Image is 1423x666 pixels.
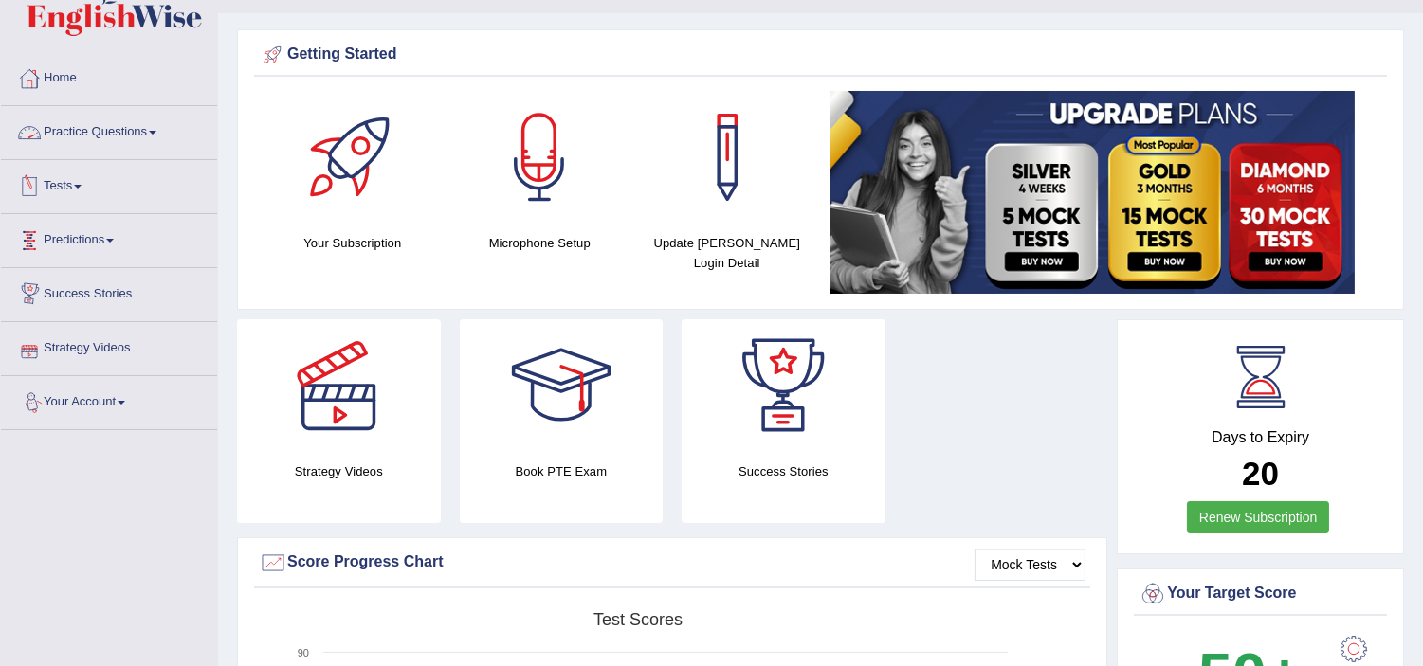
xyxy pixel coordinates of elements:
[460,461,664,481] h4: Book PTE Exam
[1,52,217,99] a: Home
[643,233,812,273] h4: Update [PERSON_NAME] Login Detail
[456,233,625,253] h4: Microphone Setup
[830,91,1355,294] img: small5.jpg
[259,41,1382,69] div: Getting Started
[1,376,217,423] a: Your Account
[1,322,217,369] a: Strategy Videos
[298,647,309,658] text: 90
[1139,429,1382,446] h4: Days to Expiry
[593,610,683,629] tspan: Test scores
[259,549,1085,577] div: Score Progress Chart
[1242,455,1279,492] b: 20
[1,268,217,315] a: Success Stories
[237,461,441,481] h4: Strategy Videos
[1,106,217,153] a: Practice Questions
[682,461,885,481] h4: Success Stories
[268,233,437,253] h4: Your Subscription
[1139,580,1382,608] div: Your Target Score
[1187,501,1330,533] a: Renew Subscription
[1,160,217,207] a: Tests
[1,214,217,261] a: Predictions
